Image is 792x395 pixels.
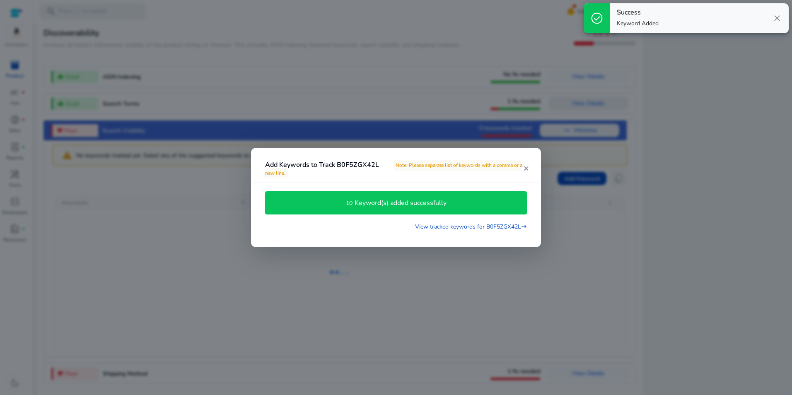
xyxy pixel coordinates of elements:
[265,161,523,177] h4: Add Keywords to Track B0F5ZGX42L
[521,222,527,231] mat-icon: east
[772,13,782,23] span: close
[415,222,527,231] a: View tracked keywords for B0F5ZGX42L
[265,160,522,178] span: Note: Please separate list of keywords with a comma or a new line.
[523,165,530,172] mat-icon: close
[346,199,355,207] p: 10
[590,12,604,25] span: check_circle
[617,19,659,28] p: Keyword Added
[355,199,447,207] h4: Keyword(s) added successfully
[617,9,659,17] h4: Success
